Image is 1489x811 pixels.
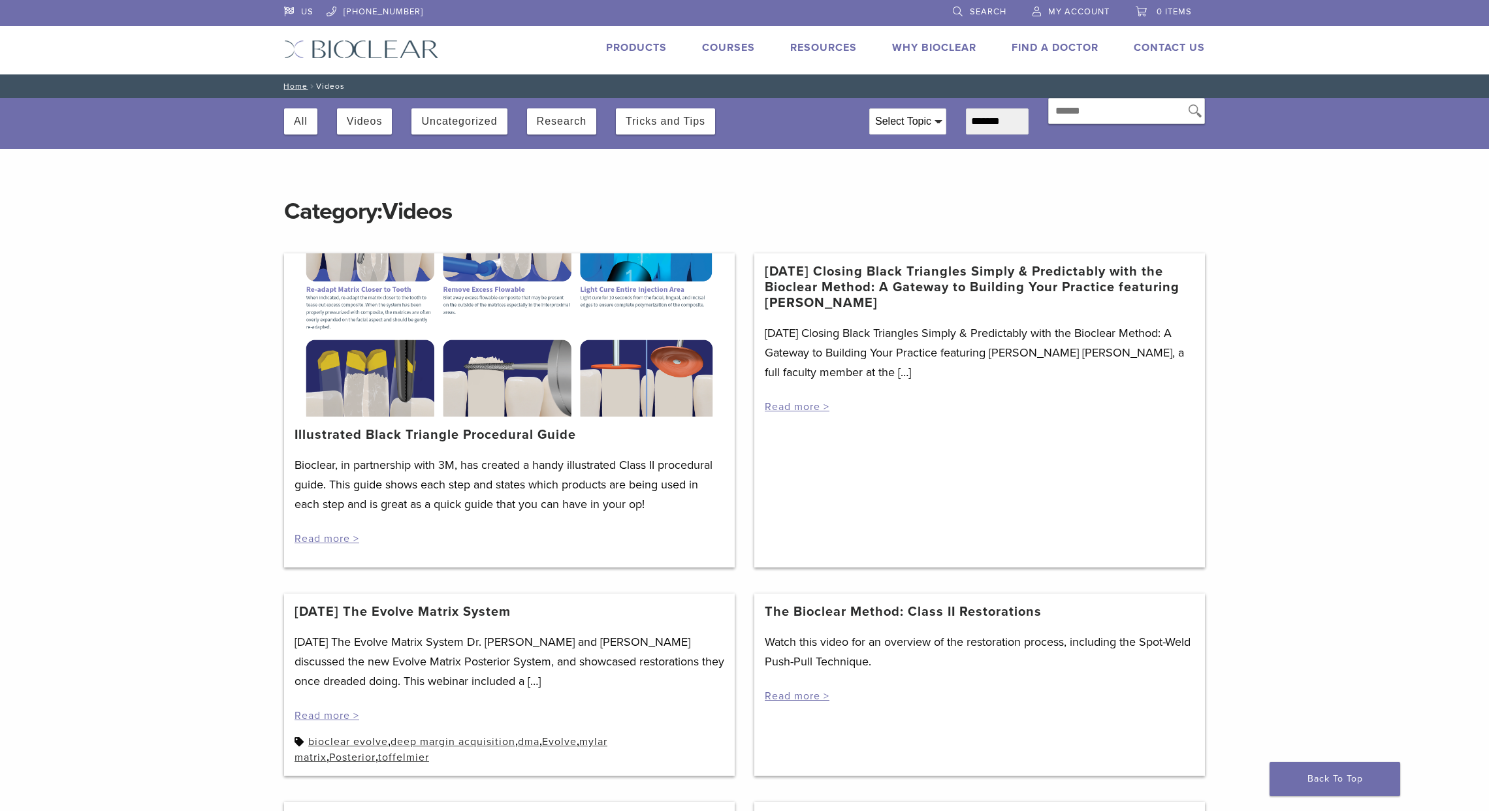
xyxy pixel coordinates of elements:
span: 0 items [1157,7,1192,17]
a: Illustrated Black Triangle Procedural Guide [295,427,576,443]
a: The Bioclear Method: Class II Restorations [765,604,1042,620]
a: [DATE] The Evolve Matrix System [295,604,511,620]
a: bioclear evolve [308,735,388,748]
a: Contact Us [1134,41,1205,54]
a: Posterior [329,751,376,764]
a: Courses [702,41,755,54]
button: Uncategorized [421,108,497,135]
a: mylar matrix [295,735,607,764]
p: [DATE] The Evolve Matrix System Dr. [PERSON_NAME] and [PERSON_NAME] discussed the new Evolve Matr... [295,632,724,691]
a: Read more > [765,690,829,703]
a: Read more > [295,709,359,722]
p: Bioclear, in partnership with 3M, has created a handy illustrated Class II procedural guide. This... [295,455,724,514]
a: deep margin acquisition [391,735,515,748]
a: Products [606,41,667,54]
a: Read more > [295,532,359,545]
span: / [308,83,316,89]
button: Videos [347,108,383,135]
p: [DATE] Closing Black Triangles Simply & Predictably with the Bioclear Method: A Gateway to Buildi... [765,323,1194,382]
button: All [294,108,308,135]
a: Read more > [765,400,829,413]
a: Resources [790,41,857,54]
span: My Account [1048,7,1110,17]
a: Evolve [542,735,577,748]
div: , , , , , , [295,734,724,765]
img: Bioclear [284,40,439,59]
span: Search [970,7,1006,17]
a: Back To Top [1270,762,1400,796]
nav: Videos [274,74,1215,98]
a: Home [280,82,308,91]
h1: Category: [284,170,1205,227]
div: Select Topic [870,109,946,134]
a: [DATE] Closing Black Triangles Simply & Predictably with the Bioclear Method: A Gateway to Buildi... [765,264,1194,311]
span: Videos [382,197,452,225]
p: Watch this video for an overview of the restoration process, including the Spot-Weld Push-Pull Te... [765,632,1194,671]
a: Find A Doctor [1012,41,1098,54]
button: Research [537,108,586,135]
a: dma [518,735,539,748]
a: Why Bioclear [892,41,976,54]
button: Tricks and Tips [626,108,705,135]
a: toffelmier [378,751,429,764]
